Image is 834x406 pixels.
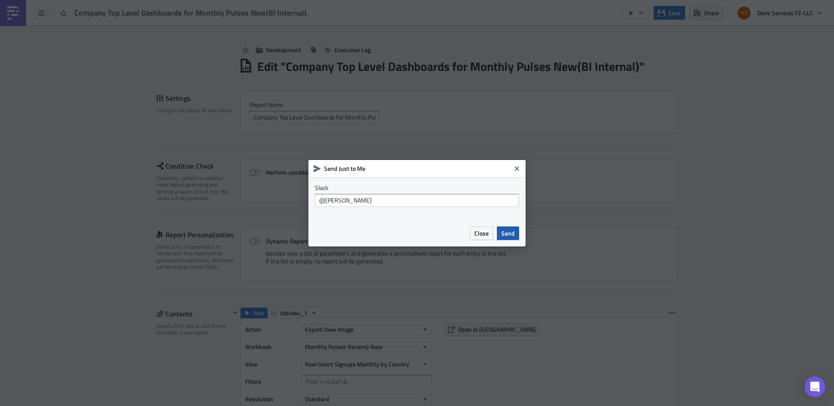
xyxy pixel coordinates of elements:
[470,226,493,240] button: Close
[497,226,519,240] button: Send
[804,376,825,397] div: Open Intercom Messenger
[474,229,489,238] span: Close
[315,184,519,192] label: Slack
[324,165,511,173] h6: Send Just to Me
[501,229,515,238] span: Send
[510,162,523,175] button: Close
[3,3,234,10] strong: <[URL][DOMAIN_NAME] | Company Top Level Dashboards for Monthly Pulses >
[3,3,415,10] body: Rich Text Area. Press ALT-0 for help.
